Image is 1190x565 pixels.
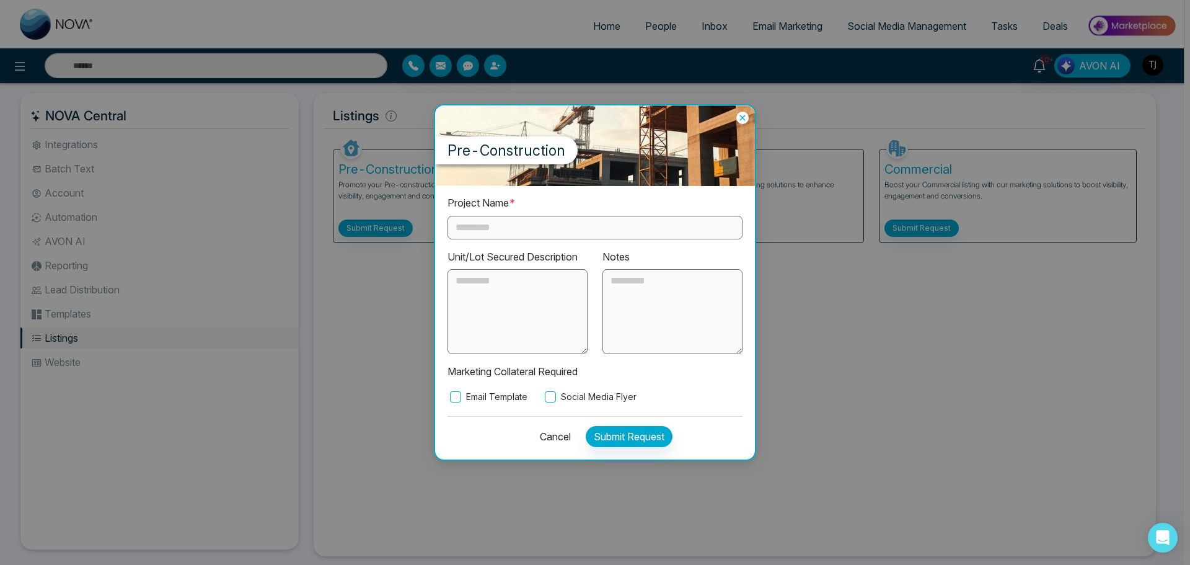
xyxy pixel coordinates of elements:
[545,391,556,403] input: Social Media Flyer
[602,249,630,265] label: Notes
[450,391,461,403] input: Email Template
[532,426,571,447] button: Cancel
[447,249,578,265] label: Unit/Lot Secured Description
[447,195,516,211] label: Project Name
[542,390,637,404] label: Social Media Flyer
[1148,523,1178,553] div: Open Intercom Messenger
[447,390,527,404] label: Email Template
[447,364,743,380] p: Marketing Collateral Required
[435,136,578,164] label: Pre-Construction
[586,426,672,447] button: Submit Request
